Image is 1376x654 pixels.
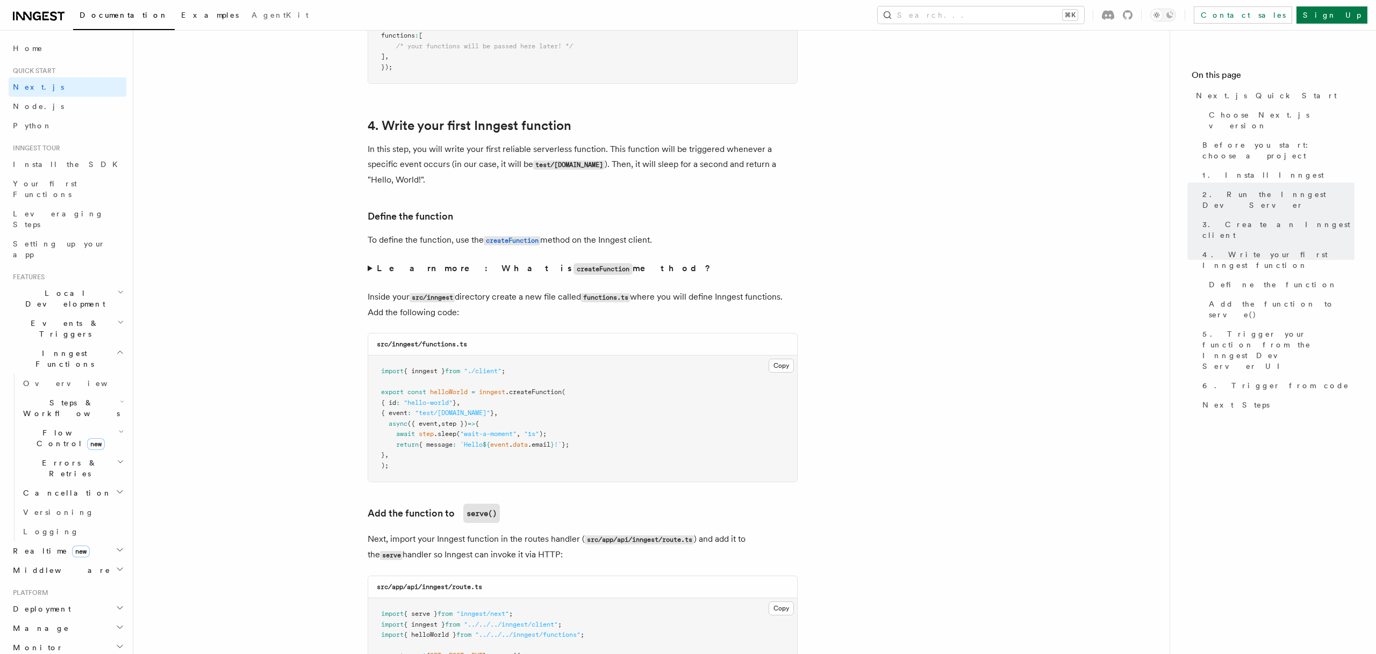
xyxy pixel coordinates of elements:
[9,546,90,556] span: Realtime
[580,631,584,638] span: ;
[419,441,453,448] span: { message
[396,42,573,50] span: /* your functions will be passed here later! */
[509,441,513,448] span: .
[9,116,126,135] a: Python
[381,53,385,60] span: ]
[415,32,419,39] span: :
[9,39,126,58] a: Home
[562,388,565,396] span: (
[368,261,798,277] summary: Learn more: What iscreateFunctionmethod?
[1196,90,1337,101] span: Next.js Quick Start
[1205,105,1354,135] a: Choose Next.js version
[471,388,475,396] span: =
[445,367,460,375] span: from
[533,161,605,170] code: test/[DOMAIN_NAME]
[484,236,540,245] code: createFunction
[1192,69,1354,86] h4: On this page
[396,430,415,438] span: await
[381,409,407,417] span: { event
[23,508,94,517] span: Versioning
[445,621,460,628] span: from
[1198,395,1354,415] a: Next Steps
[479,388,505,396] span: inngest
[19,427,118,449] span: Flow Control
[464,621,558,628] span: "../../../inngest/client"
[438,420,441,427] span: ,
[415,409,490,417] span: "test/[DOMAIN_NAME]"
[419,32,422,39] span: [
[381,610,404,617] span: import
[9,273,45,281] span: Features
[404,621,445,628] span: { inngest }
[464,367,501,375] span: "./client"
[9,561,126,580] button: Middleware
[562,441,569,448] span: };
[407,420,438,427] span: ({ event
[581,293,630,302] code: functions.ts
[23,527,79,536] span: Logging
[13,43,43,54] span: Home
[1202,170,1324,180] span: 1. Install Inngest
[463,504,500,523] code: serve()
[441,420,468,427] span: step })
[381,32,415,39] span: functions
[505,388,562,396] span: .createFunction
[389,420,407,427] span: async
[19,393,126,423] button: Steps & Workflows
[410,293,455,302] code: src/inngest
[407,388,426,396] span: const
[1209,299,1354,320] span: Add the function to serve()
[1198,376,1354,395] a: 6. Trigger from code
[490,409,494,417] span: }
[1209,110,1354,131] span: Choose Next.js version
[9,374,126,541] div: Inngest Functions
[9,144,60,152] span: Inngest tour
[252,11,309,19] span: AgentKit
[368,142,798,187] p: In this step, you will write your first reliable serverless function. This function will be trigg...
[1202,140,1354,161] span: Before you start: choose a project
[9,288,117,309] span: Local Development
[456,631,471,638] span: from
[9,565,111,576] span: Middleware
[1209,279,1337,290] span: Define the function
[1296,6,1367,24] a: Sign Up
[181,11,239,19] span: Examples
[528,441,550,448] span: .email
[368,118,571,133] a: 4. Write your first Inngest function
[1198,185,1354,215] a: 2. Run the Inngest Dev Server
[517,430,520,438] span: ,
[19,483,126,503] button: Cancellation
[13,179,77,199] span: Your first Functions
[453,441,456,448] span: :
[453,399,456,406] span: }
[245,3,315,29] a: AgentKit
[1198,245,1354,275] a: 4. Write your first Inngest function
[1150,9,1176,21] button: Toggle dark mode
[524,430,539,438] span: "1s"
[501,367,505,375] span: ;
[434,430,456,438] span: .sleep
[19,453,126,483] button: Errors & Retries
[19,374,126,393] a: Overview
[574,263,633,275] code: createFunction
[769,601,794,615] button: Copy
[368,289,798,320] p: Inside your directory create a new file called where you will define Inngest functions. Add the f...
[404,399,453,406] span: "hello-world"
[9,314,126,344] button: Events & Triggers
[9,344,126,374] button: Inngest Functions
[385,451,389,459] span: ,
[1198,165,1354,185] a: 1. Install Inngest
[381,388,404,396] span: export
[368,532,798,563] p: Next, import your Inngest function in the routes handler ( ) and add it to the handler so Inngest...
[381,367,404,375] span: import
[13,121,52,130] span: Python
[456,430,460,438] span: (
[407,409,411,417] span: :
[9,67,55,75] span: Quick start
[19,457,117,479] span: Errors & Retries
[585,535,694,544] code: src/app/api/inngest/route.ts
[396,441,419,448] span: return
[19,488,112,498] span: Cancellation
[513,441,528,448] span: data
[1202,329,1354,372] span: 5. Trigger your function from the Inngest Dev Server UI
